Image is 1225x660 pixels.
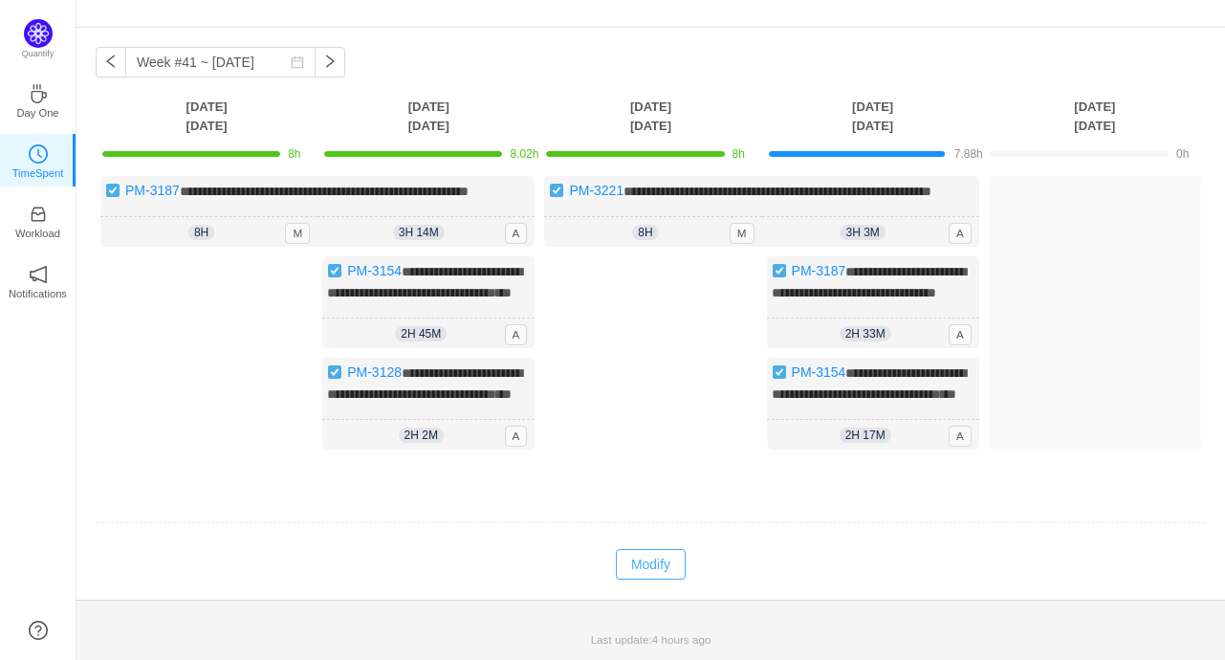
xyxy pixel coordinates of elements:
a: PM-3154 [347,263,402,278]
a: icon: notificationNotifications [29,271,48,290]
button: Modify [616,549,686,580]
span: 8.02h [510,147,538,161]
a: icon: question-circle [29,621,48,640]
span: M [730,223,755,244]
i: icon: notification [29,265,48,284]
span: 8h [188,225,214,240]
i: icon: coffee [29,84,48,103]
a: PM-3187 [125,183,180,198]
span: 8h [733,147,745,161]
th: [DATE] [DATE] [96,97,317,136]
span: 4 hours ago [652,633,711,646]
a: icon: inboxWorkload [29,210,48,230]
input: Select a week [125,47,316,77]
span: A [505,324,528,345]
img: Quantify [24,19,53,48]
img: 10738 [549,183,564,198]
i: icon: clock-circle [29,144,48,164]
img: 10738 [327,263,342,278]
span: 2h 45m [395,326,447,341]
span: A [949,324,972,345]
button: icon: right [315,47,345,77]
th: [DATE] [DATE] [539,97,761,136]
p: Workload [15,225,60,242]
span: 2h 17m [840,428,891,443]
p: Notifications [9,285,67,302]
span: 0h [1176,147,1189,161]
p: Quantify [22,48,55,61]
th: [DATE] [DATE] [762,97,984,136]
a: icon: clock-circleTimeSpent [29,150,48,169]
a: PM-3187 [792,263,846,278]
span: A [949,223,972,244]
span: 8h [288,147,300,161]
img: 10738 [105,183,120,198]
span: 7.88h [954,147,983,161]
th: [DATE] [DATE] [317,97,539,136]
img: 10738 [772,263,787,278]
span: Last update: [591,633,711,646]
span: 2h 33m [840,326,891,341]
span: A [505,223,528,244]
span: 8h [632,225,658,240]
a: PM-3128 [347,364,402,380]
span: 2h 2m [399,428,444,443]
span: 3h 14m [393,225,445,240]
a: icon: coffeeDay One [29,90,48,109]
i: icon: inbox [29,205,48,224]
a: PM-3154 [792,364,846,380]
th: [DATE] [DATE] [984,97,1206,136]
span: M [285,223,310,244]
span: 3h 3m [840,225,885,240]
span: A [505,426,528,447]
img: 10738 [772,364,787,380]
p: Day One [16,104,58,121]
a: PM-3221 [569,183,623,198]
p: TimeSpent [12,165,64,182]
button: icon: left [96,47,126,77]
img: 10738 [327,364,342,380]
i: icon: calendar [291,55,304,69]
span: A [949,426,972,447]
